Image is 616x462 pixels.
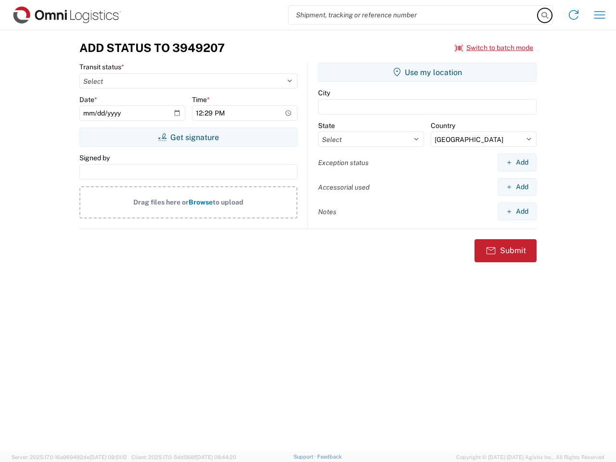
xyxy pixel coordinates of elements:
button: Submit [475,239,537,262]
label: Exception status [318,158,369,167]
span: Client: 2025.17.0-5dd568f [131,454,236,460]
button: Add [498,203,537,220]
label: Accessorial used [318,183,370,192]
button: Get signature [79,128,297,147]
label: State [318,121,335,130]
label: Notes [318,207,336,216]
a: Support [294,454,318,460]
span: Drag files here or [133,198,189,206]
h3: Add Status to 3949207 [79,41,225,55]
input: Shipment, tracking or reference number [289,6,538,24]
label: Date [79,95,97,104]
span: Copyright © [DATE]-[DATE] Agistix Inc., All Rights Reserved [456,453,604,462]
label: Country [431,121,455,130]
span: [DATE] 08:44:20 [196,454,236,460]
a: Feedback [317,454,342,460]
span: to upload [213,198,244,206]
label: Transit status [79,63,124,71]
button: Add [498,154,537,171]
label: City [318,89,330,97]
button: Use my location [318,63,537,82]
button: Add [498,178,537,196]
label: Signed by [79,154,110,162]
span: Browse [189,198,213,206]
button: Switch to batch mode [455,40,533,56]
span: [DATE] 09:51:12 [90,454,127,460]
label: Time [192,95,210,104]
span: Server: 2025.17.0-16a969492de [12,454,127,460]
